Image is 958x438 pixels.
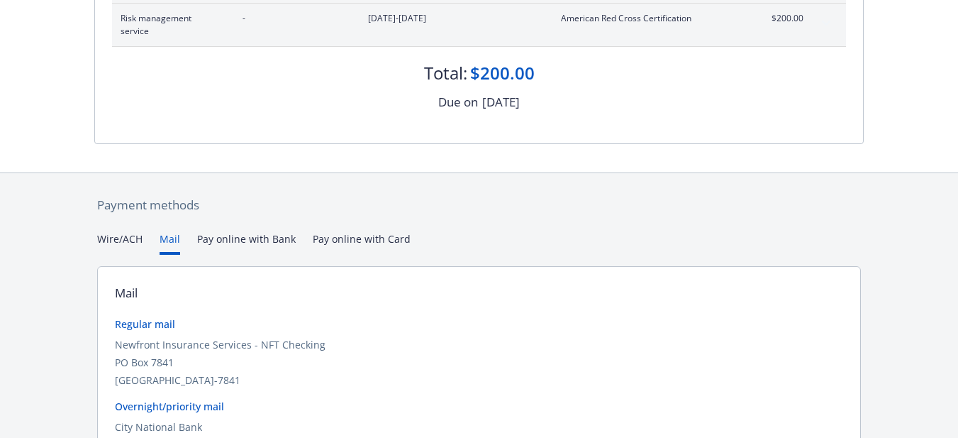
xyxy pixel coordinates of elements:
div: Mail [115,284,138,302]
div: Total: [424,61,467,85]
div: Overnight/priority mail [115,399,843,414]
div: $200.00 [470,61,535,85]
button: Mail [160,231,180,255]
div: Regular mail [115,317,843,332]
span: Risk management service [121,12,220,38]
button: Pay online with Bank [197,231,296,255]
span: $200.00 [750,12,803,25]
button: Wire/ACH [97,231,143,255]
div: Due on [438,93,478,111]
button: Pay online with Card [313,231,411,255]
span: American Red Cross Certification [561,12,728,25]
div: [GEOGRAPHIC_DATA]-7841 [115,373,843,388]
span: - [243,12,345,25]
span: [DATE]-[DATE] [368,12,538,25]
div: Risk management service-[DATE]-[DATE]American Red Cross Certification$200.00expand content [112,4,846,46]
div: Newfront Insurance Services - NFT Checking [115,337,843,352]
button: expand content [815,12,837,35]
div: [DATE] [482,93,520,111]
div: PO Box 7841 [115,355,843,370]
div: City National Bank [115,420,843,434]
div: Payment methods [97,196,861,214]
